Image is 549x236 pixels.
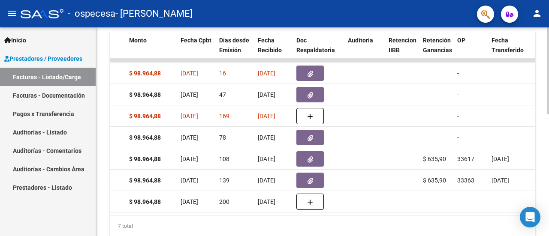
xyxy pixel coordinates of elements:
[181,198,198,205] span: [DATE]
[293,31,344,69] datatable-header-cell: Doc Respaldatoria
[532,8,542,18] mat-icon: person
[219,91,226,98] span: 47
[258,198,275,205] span: [DATE]
[129,113,161,119] strong: $ 98.964,88
[520,207,540,227] div: Open Intercom Messenger
[457,70,459,77] span: -
[492,177,509,184] span: [DATE]
[423,37,452,54] span: Retención Ganancias
[454,31,488,69] datatable-header-cell: OP
[219,177,229,184] span: 139
[258,155,275,162] span: [DATE]
[389,37,416,54] span: Retencion IIBB
[419,31,454,69] datatable-header-cell: Retención Ganancias
[296,37,335,54] span: Doc Respaldatoria
[457,37,465,44] span: OP
[7,8,17,18] mat-icon: menu
[216,31,254,69] datatable-header-cell: Días desde Emisión
[457,177,474,184] span: 33363
[488,31,535,69] datatable-header-cell: Fecha Transferido
[219,198,229,205] span: 200
[181,37,211,44] span: Fecha Cpbt
[258,70,275,77] span: [DATE]
[181,113,198,119] span: [DATE]
[129,134,161,141] strong: $ 98.964,88
[129,70,161,77] strong: $ 98.964,88
[344,31,385,69] datatable-header-cell: Auditoria
[4,54,82,63] span: Prestadores / Proveedores
[385,31,419,69] datatable-header-cell: Retencion IIBB
[219,155,229,162] span: 108
[68,4,115,23] span: - ospecesa
[115,4,193,23] span: - [PERSON_NAME]
[126,31,177,69] datatable-header-cell: Monto
[258,37,282,54] span: Fecha Recibido
[219,134,226,141] span: 78
[181,134,198,141] span: [DATE]
[348,37,373,44] span: Auditoria
[457,113,459,119] span: -
[258,91,275,98] span: [DATE]
[258,177,275,184] span: [DATE]
[492,155,509,162] span: [DATE]
[129,155,161,162] strong: $ 98.964,88
[258,113,275,119] span: [DATE]
[423,155,446,162] span: $ 635,90
[423,177,446,184] span: $ 635,90
[219,70,226,77] span: 16
[177,31,216,69] datatable-header-cell: Fecha Cpbt
[258,134,275,141] span: [DATE]
[181,177,198,184] span: [DATE]
[4,36,26,45] span: Inicio
[129,37,147,44] span: Monto
[181,70,198,77] span: [DATE]
[457,198,459,205] span: -
[254,31,293,69] datatable-header-cell: Fecha Recibido
[457,155,474,162] span: 33617
[492,37,524,54] span: Fecha Transferido
[219,113,229,119] span: 169
[181,155,198,162] span: [DATE]
[129,198,161,205] strong: $ 98.964,88
[219,37,249,54] span: Días desde Emisión
[457,134,459,141] span: -
[129,177,161,184] strong: $ 98.964,88
[457,91,459,98] span: -
[181,91,198,98] span: [DATE]
[129,91,161,98] strong: $ 98.964,88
